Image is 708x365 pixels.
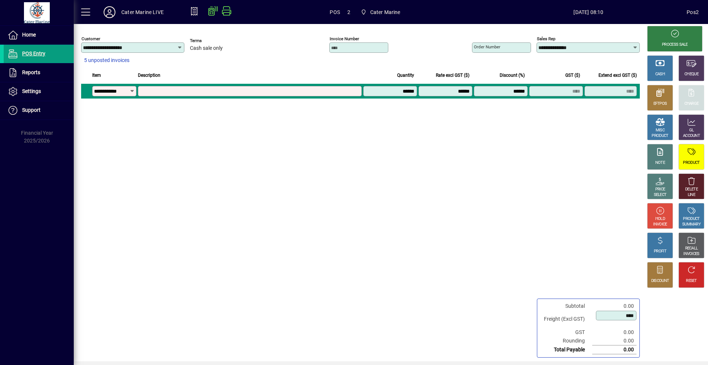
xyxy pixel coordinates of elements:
[138,71,160,79] span: Description
[653,222,667,227] div: INVOICE
[4,26,74,44] a: Home
[540,345,592,354] td: Total Payable
[654,249,666,254] div: PROFIT
[22,51,45,56] span: POS Entry
[592,345,636,354] td: 0.00
[687,6,699,18] div: Pos2
[358,6,403,19] span: Cater Marine
[655,160,665,166] div: NOTE
[190,45,223,51] span: Cash sale only
[81,54,132,67] button: 5 unposted invoices
[655,72,665,77] div: CASH
[22,107,41,113] span: Support
[682,222,701,227] div: SUMMARY
[4,82,74,101] a: Settings
[592,302,636,310] td: 0.00
[684,72,698,77] div: CHEQUE
[92,71,101,79] span: Item
[686,278,697,284] div: RESET
[565,71,580,79] span: GST ($)
[652,133,668,139] div: PRODUCT
[330,36,359,41] mat-label: Invoice number
[655,187,665,192] div: PRICE
[683,160,700,166] div: PRODUCT
[4,63,74,82] a: Reports
[121,6,164,18] div: Cater Marine LIVE
[656,128,664,133] div: MISC
[685,246,698,251] div: RECALL
[22,88,41,94] span: Settings
[537,36,555,41] mat-label: Sales rep
[592,337,636,345] td: 0.00
[689,128,694,133] div: GL
[651,278,669,284] div: DISCOUNT
[22,69,40,75] span: Reports
[685,187,698,192] div: DELETE
[540,310,592,328] td: Freight (Excl GST)
[684,101,699,107] div: CHARGE
[598,71,637,79] span: Extend excl GST ($)
[98,6,121,19] button: Profile
[592,328,636,337] td: 0.00
[683,133,700,139] div: ACCOUNT
[653,101,667,107] div: EFTPOS
[540,328,592,337] td: GST
[683,216,700,222] div: PRODUCT
[81,36,100,41] mat-label: Customer
[540,337,592,345] td: Rounding
[190,38,234,43] span: Terms
[474,44,500,49] mat-label: Order number
[662,42,688,48] div: PROCESS SALE
[84,56,129,64] span: 5 unposted invoices
[330,6,340,18] span: POS
[490,6,687,18] span: [DATE] 08:10
[370,6,400,18] span: Cater Marine
[347,6,350,18] span: 2
[540,302,592,310] td: Subtotal
[683,251,699,257] div: INVOICES
[397,71,414,79] span: Quantity
[688,192,695,198] div: LINE
[500,71,525,79] span: Discount (%)
[436,71,469,79] span: Rate excl GST ($)
[654,192,667,198] div: SELECT
[4,101,74,120] a: Support
[22,32,36,38] span: Home
[655,216,665,222] div: HOLD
